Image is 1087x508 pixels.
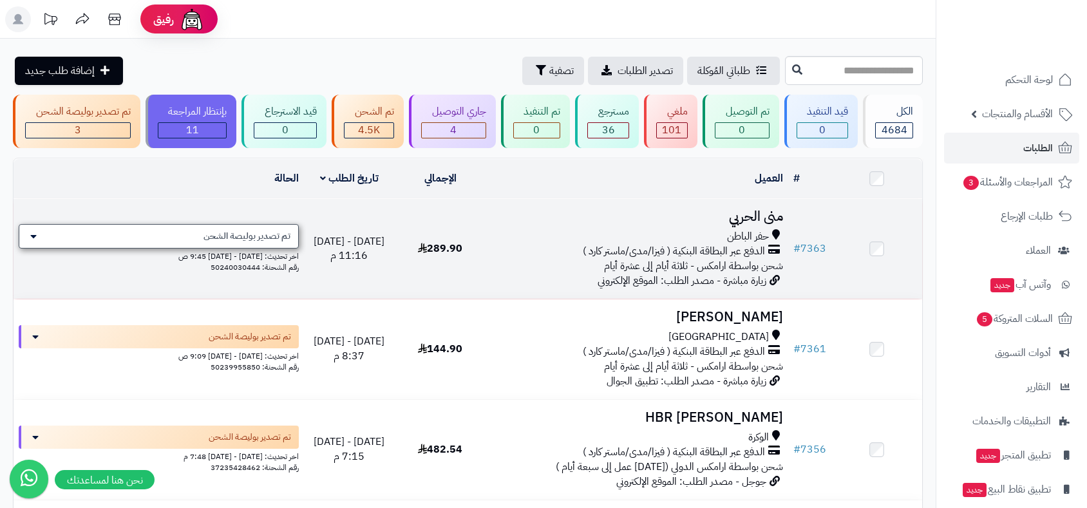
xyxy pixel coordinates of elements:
span: جديد [976,449,1000,463]
a: الحالة [274,171,299,186]
a: التقارير [944,372,1079,402]
div: مسترجع [587,104,629,119]
span: 3 [963,176,979,190]
span: [DATE] - [DATE] 8:37 م [314,334,384,364]
div: 0 [254,123,316,138]
div: قيد التنفيذ [797,104,849,119]
a: تم التنفيذ 0 [498,95,573,148]
a: تطبيق المتجرجديد [944,440,1079,471]
a: قيد الاسترجاع 0 [239,95,329,148]
span: تصدير الطلبات [618,63,673,79]
span: [DATE] - [DATE] 7:15 م [314,434,384,464]
span: # [793,241,800,256]
div: 11 [158,123,227,138]
div: 36 [588,123,629,138]
span: تم تصدير بوليصة الشحن [209,431,291,444]
img: logo-2.png [999,36,1075,63]
a: لوحة التحكم [944,64,1079,95]
a: أدوات التسويق [944,337,1079,368]
a: جاري التوصيل 4 [406,95,498,148]
a: مسترجع 36 [572,95,641,148]
span: إضافة طلب جديد [25,63,95,79]
a: طلباتي المُوكلة [687,57,780,85]
span: 4684 [882,122,907,138]
span: 101 [662,122,681,138]
span: المراجعات والأسئلة [962,173,1053,191]
img: ai-face.png [179,6,205,32]
span: جديد [963,483,987,497]
span: رقم الشحنة: 37235428462 [211,462,299,473]
a: وآتس آبجديد [944,269,1079,300]
a: #7363 [793,241,826,256]
a: تطبيق نقاط البيعجديد [944,474,1079,505]
span: زيارة مباشرة - مصدر الطلب: الموقع الإلكتروني [598,273,766,288]
span: [DATE] - [DATE] 11:16 م [314,234,384,264]
span: الدفع عبر البطاقة البنكية ( فيزا/مدى/ماستر كارد ) [583,244,765,259]
span: حفر الباطن [727,229,769,244]
h3: HBR [PERSON_NAME] [491,410,783,425]
span: 482.54 [418,442,462,457]
div: 4528 [345,123,393,138]
span: أدوات التسويق [995,344,1051,362]
a: المراجعات والأسئلة3 [944,167,1079,198]
span: تطبيق نقاط البيع [961,480,1051,498]
div: اخر تحديث: [DATE] - [DATE] 7:48 م [19,449,299,462]
span: 11 [186,122,199,138]
div: تم تصدير بوليصة الشحن [25,104,131,119]
span: 3 [75,122,81,138]
span: شحن بواسطة ارامكس - ثلاثة أيام إلى عشرة أيام [604,258,783,274]
a: ملغي 101 [641,95,700,148]
div: 0 [514,123,560,138]
span: 0 [282,122,288,138]
a: تم الشحن 4.5K [329,95,406,148]
div: 101 [657,123,687,138]
span: جديد [990,278,1014,292]
div: تم الشحن [344,104,394,119]
a: الكل4684 [860,95,925,148]
div: تم التوصيل [715,104,770,119]
a: تم تصدير بوليصة الشحن 3 [10,95,143,148]
span: 0 [819,122,826,138]
div: 0 [715,123,769,138]
a: التطبيقات والخدمات [944,406,1079,437]
a: الطلبات [944,133,1079,164]
span: 36 [602,122,615,138]
a: إضافة طلب جديد [15,57,123,85]
a: السلات المتروكة5 [944,303,1079,334]
div: جاري التوصيل [421,104,486,119]
span: الدفع عبر البطاقة البنكية ( فيزا/مدى/ماستر كارد ) [583,445,765,460]
a: تصدير الطلبات [588,57,683,85]
span: التقارير [1026,378,1051,396]
span: تصفية [549,63,574,79]
span: 0 [533,122,540,138]
a: العملاء [944,235,1079,266]
span: العملاء [1026,241,1051,259]
span: زيارة مباشرة - مصدر الطلب: تطبيق الجوال [607,373,766,389]
a: تم التوصيل 0 [700,95,782,148]
a: #7356 [793,442,826,457]
span: # [793,442,800,457]
div: 3 [26,123,130,138]
span: تم تصدير بوليصة الشحن [209,330,291,343]
a: تاريخ الطلب [320,171,379,186]
span: 289.90 [418,241,462,256]
div: الكل [875,104,913,119]
span: 144.90 [418,341,462,357]
div: اخر تحديث: [DATE] - [DATE] 9:09 ص [19,348,299,362]
a: تحديثات المنصة [34,6,66,35]
span: لوحة التحكم [1005,71,1053,89]
div: تم التنفيذ [513,104,561,119]
span: وآتس آب [989,276,1051,294]
button: تصفية [522,57,584,85]
a: #7361 [793,341,826,357]
span: 4.5K [358,122,380,138]
span: الدفع عبر البطاقة البنكية ( فيزا/مدى/ماستر كارد ) [583,344,765,359]
div: اخر تحديث: [DATE] - [DATE] 9:45 ص [19,249,299,262]
span: رقم الشحنة: 50240030444 [211,261,299,273]
a: قيد التنفيذ 0 [782,95,861,148]
span: الأقسام والمنتجات [982,105,1053,123]
h3: منى الحربي [491,209,783,224]
a: بإنتظار المراجعة 11 [143,95,240,148]
span: [GEOGRAPHIC_DATA] [668,330,769,344]
span: السلات المتروكة [976,310,1053,328]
